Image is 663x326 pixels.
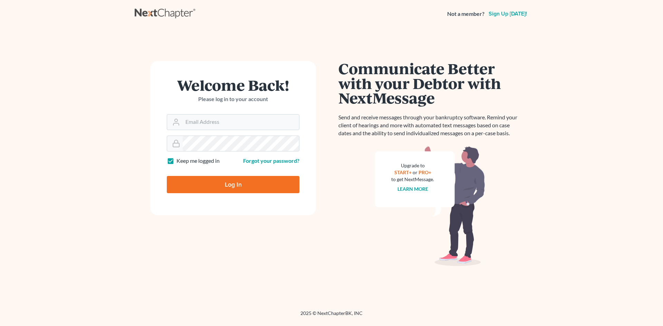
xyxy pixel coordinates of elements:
a: Learn more [397,186,428,192]
a: Forgot your password? [243,157,299,164]
h1: Welcome Back! [167,78,299,92]
span: or [413,169,417,175]
img: nextmessage_bg-59042aed3d76b12b5cd301f8e5b87938c9018125f34e5fa2b7a6b67550977c72.svg [375,146,485,266]
input: Log In [167,176,299,193]
a: PRO+ [419,169,431,175]
a: Sign up [DATE]! [487,11,528,17]
p: Please log in to your account [167,95,299,103]
h1: Communicate Better with your Debtor with NextMessage [338,61,521,105]
a: START+ [394,169,412,175]
div: to get NextMessage. [391,176,434,183]
div: Upgrade to [391,162,434,169]
div: 2025 © NextChapterBK, INC [135,310,528,322]
input: Email Address [183,115,299,130]
label: Keep me logged in [176,157,220,165]
p: Send and receive messages through your bankruptcy software. Remind your client of hearings and mo... [338,113,521,137]
strong: Not a member? [447,10,484,18]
